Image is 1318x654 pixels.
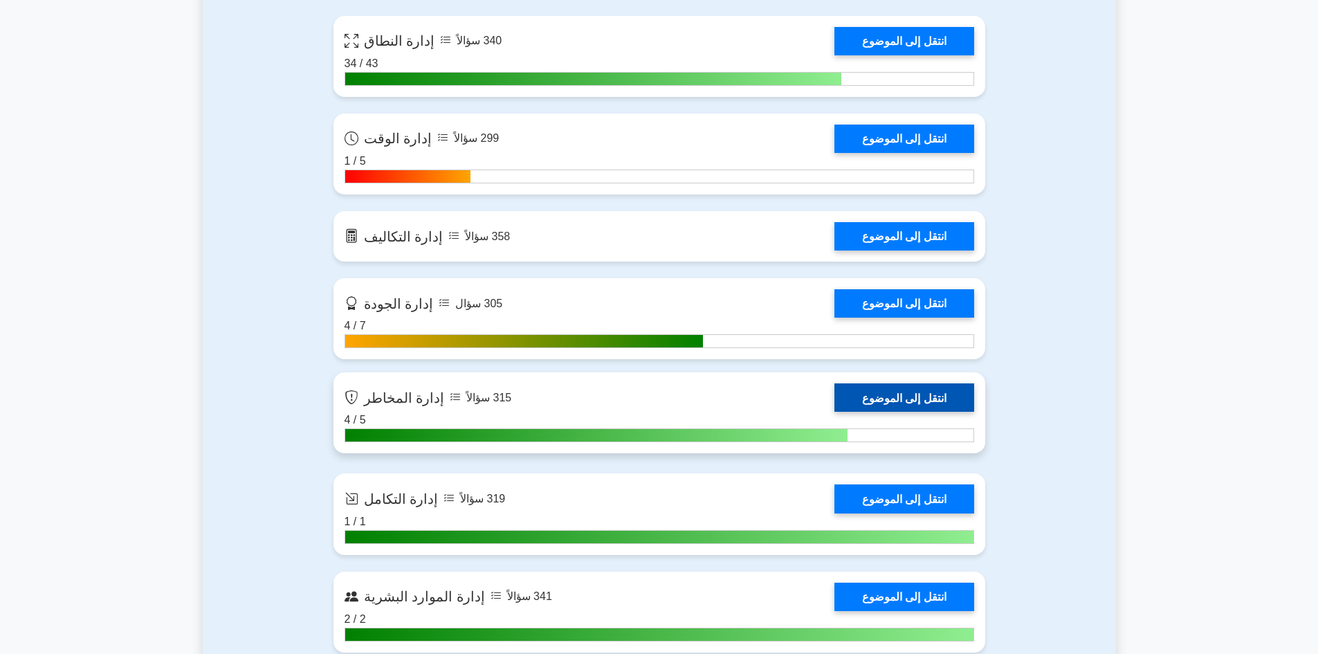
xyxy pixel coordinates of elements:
[834,27,974,55] a: انتقل إلى الموضوع
[834,289,974,318] a: انتقل إلى الموضوع
[834,125,974,153] a: انتقل إلى الموضوع
[834,583,974,611] a: انتقل إلى الموضوع
[834,222,974,251] a: انتقل إلى الموضوع
[834,383,974,412] a: انتقل إلى الموضوع
[834,484,974,513] a: انتقل إلى الموضوع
